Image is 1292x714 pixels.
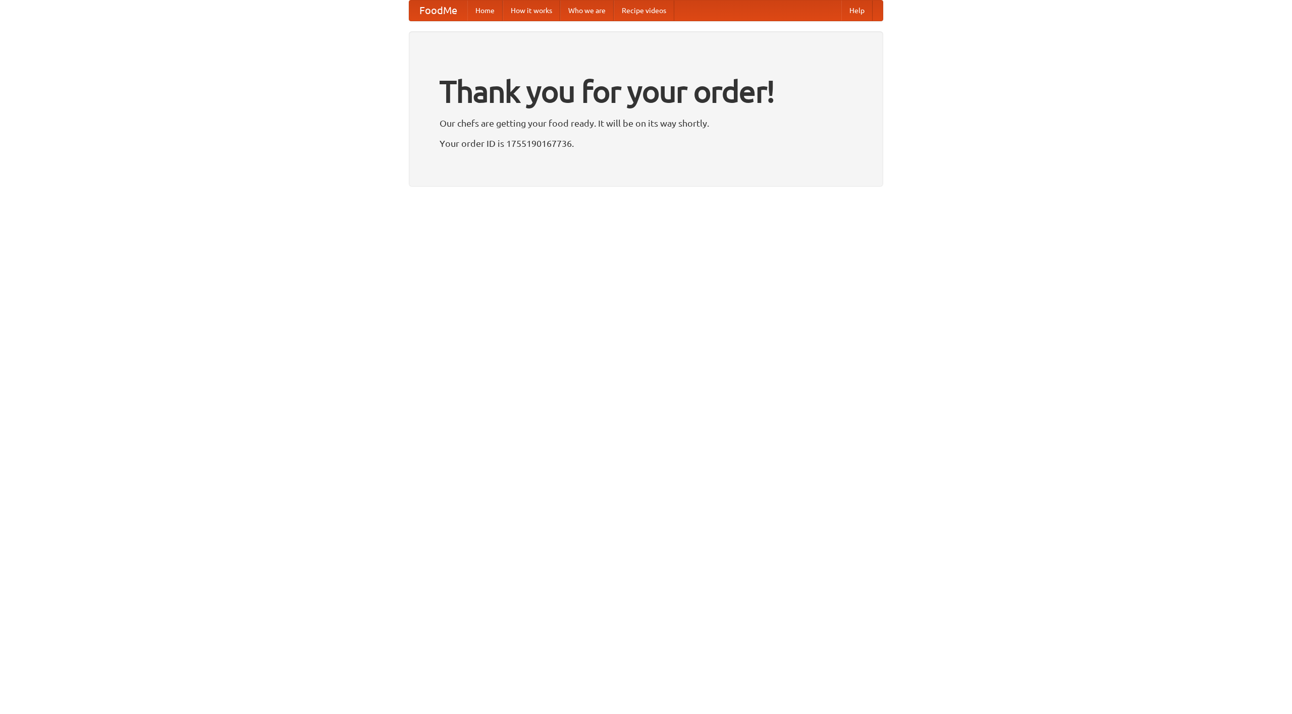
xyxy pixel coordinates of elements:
a: Who we are [560,1,614,21]
a: FoodMe [409,1,467,21]
p: Your order ID is 1755190167736. [440,136,852,151]
h1: Thank you for your order! [440,67,852,116]
a: Recipe videos [614,1,674,21]
a: Home [467,1,503,21]
p: Our chefs are getting your food ready. It will be on its way shortly. [440,116,852,131]
a: Help [841,1,873,21]
a: How it works [503,1,560,21]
